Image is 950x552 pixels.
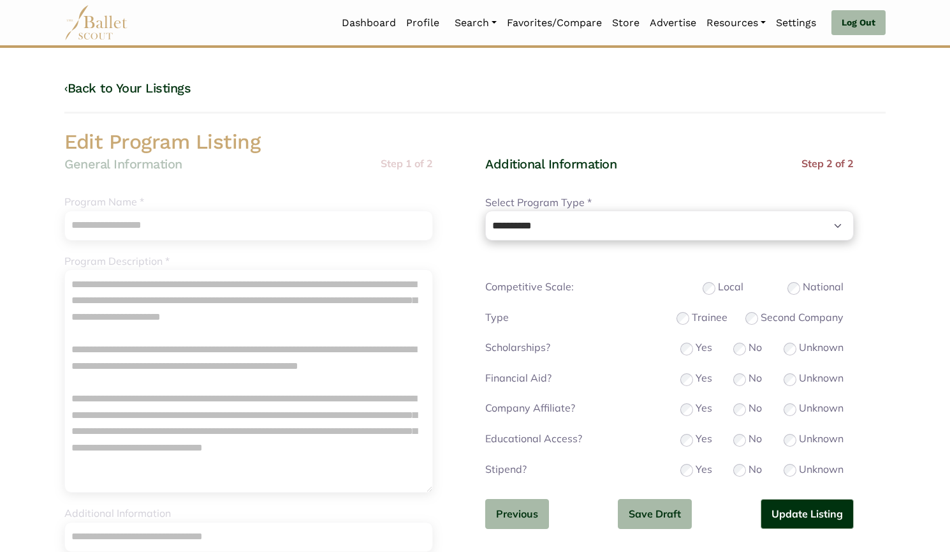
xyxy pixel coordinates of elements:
[696,400,712,417] label: Yes
[485,279,669,297] label: Competitive Scale:
[502,10,607,36] a: Favorites/Compare
[64,80,191,96] a: ‹Back to Your Listings
[607,10,645,36] a: Store
[749,431,762,447] label: No
[485,370,669,388] label: Financial Aid?
[799,461,844,478] label: Unknown
[761,310,844,326] label: Second Company
[801,156,854,172] p: Step 2 of 2
[761,499,854,529] button: Update Listing
[485,195,592,211] label: Select Program Type *
[485,400,669,418] label: Company Affiliate?
[692,310,727,326] label: Trainee
[799,339,844,356] label: Unknown
[485,499,549,529] button: Previous
[645,10,701,36] a: Advertise
[696,370,712,387] label: Yes
[749,370,762,387] label: No
[799,370,844,387] label: Unknown
[485,156,743,172] h4: Additional Information
[485,461,669,479] label: Stipend?
[337,10,401,36] a: Dashboard
[618,499,692,529] button: Save Draft
[401,10,444,36] a: Profile
[831,10,886,36] a: Log Out
[485,431,669,449] label: Educational Access?
[696,461,712,478] label: Yes
[799,431,844,447] label: Unknown
[64,80,68,96] code: ‹
[771,10,821,36] a: Settings
[485,339,669,357] label: Scholarships?
[696,431,712,447] label: Yes
[718,279,743,295] label: Local
[799,400,844,417] label: Unknown
[749,461,762,478] label: No
[54,129,896,156] h2: Edit Program Listing
[803,279,844,295] label: National
[696,339,712,356] label: Yes
[449,10,502,36] a: Search
[701,10,771,36] a: Resources
[749,400,762,417] label: No
[749,339,762,356] label: No
[485,310,669,327] label: Type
